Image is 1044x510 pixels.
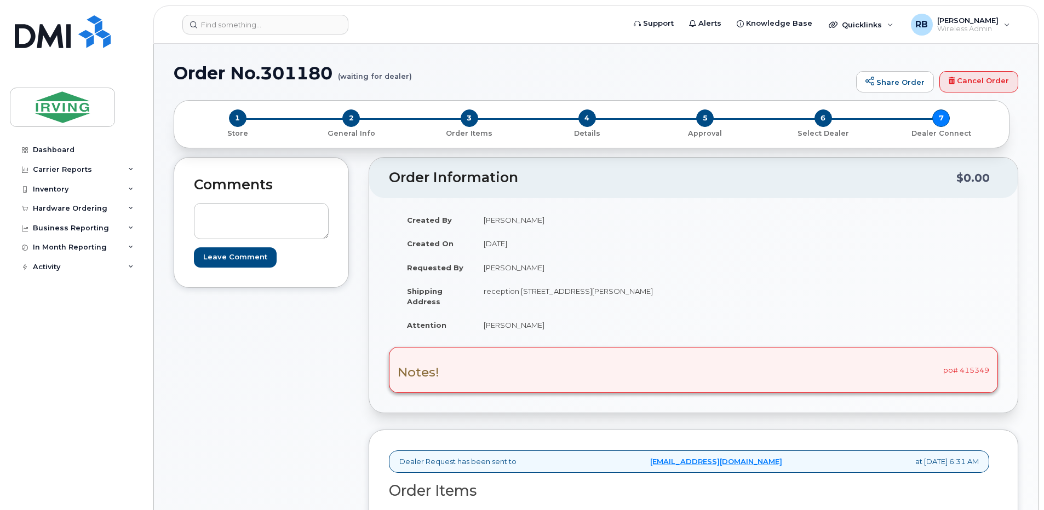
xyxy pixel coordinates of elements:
[389,450,989,473] div: Dealer Request has been sent to at [DATE] 6:31 AM
[814,109,832,127] span: 6
[398,366,439,379] h3: Notes!
[407,321,446,329] strong: Attention
[389,170,956,186] h2: Order Information
[407,287,443,306] strong: Shipping Address
[696,109,714,127] span: 5
[342,109,360,127] span: 2
[407,239,454,248] strong: Created On
[651,129,760,138] p: Approval
[174,63,851,83] h1: Order No.301180
[407,263,463,272] strong: Requested By
[532,129,641,138] p: Details
[461,109,478,127] span: 3
[768,129,877,138] p: Select Dealer
[764,127,882,138] a: 6 Select Dealer
[956,167,990,188] div: $0.00
[410,127,528,138] a: 3 Order Items
[578,109,596,127] span: 4
[474,231,685,256] td: [DATE]
[650,456,782,467] a: [EMAIL_ADDRESS][DOMAIN_NAME]
[474,208,685,232] td: [PERSON_NAME]
[389,483,989,499] h2: Order Items
[528,127,646,138] a: 4 Details
[474,313,685,337] td: [PERSON_NAME]
[194,247,277,268] input: Leave Comment
[194,177,329,193] h2: Comments
[939,71,1018,93] a: Cancel Order
[389,347,998,393] div: po# 415349
[474,279,685,313] td: reception [STREET_ADDRESS][PERSON_NAME]
[474,256,685,280] td: [PERSON_NAME]
[338,63,412,80] small: (waiting for dealer)
[646,127,764,138] a: 5 Approval
[856,71,934,93] a: Share Order
[296,129,405,138] p: General Info
[187,129,288,138] p: Store
[415,129,524,138] p: Order Items
[407,216,452,224] strong: Created By
[292,127,410,138] a: 2 General Info
[229,109,246,127] span: 1
[183,127,292,138] a: 1 Store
